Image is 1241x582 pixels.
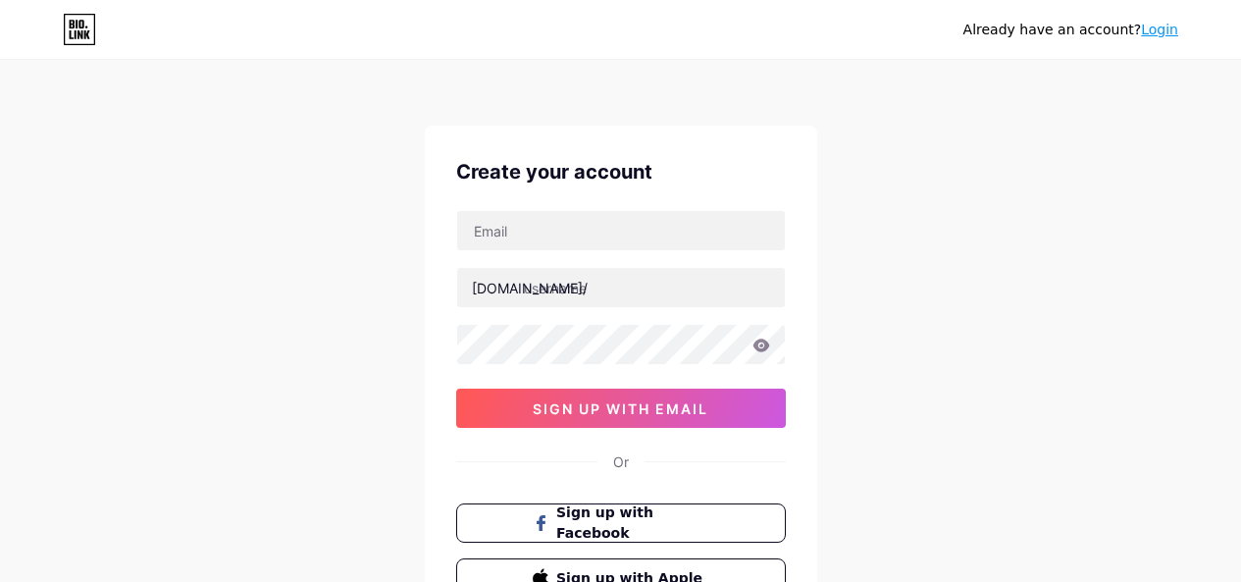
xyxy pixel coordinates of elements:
div: Create your account [456,157,786,186]
span: Sign up with Facebook [556,503,708,544]
button: Sign up with Facebook [456,503,786,543]
span: sign up with email [533,400,708,417]
div: Or [613,451,629,472]
div: [DOMAIN_NAME]/ [472,278,588,298]
input: Email [457,211,785,250]
input: username [457,268,785,307]
a: Login [1141,22,1178,37]
button: sign up with email [456,389,786,428]
div: Already have an account? [963,20,1178,40]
